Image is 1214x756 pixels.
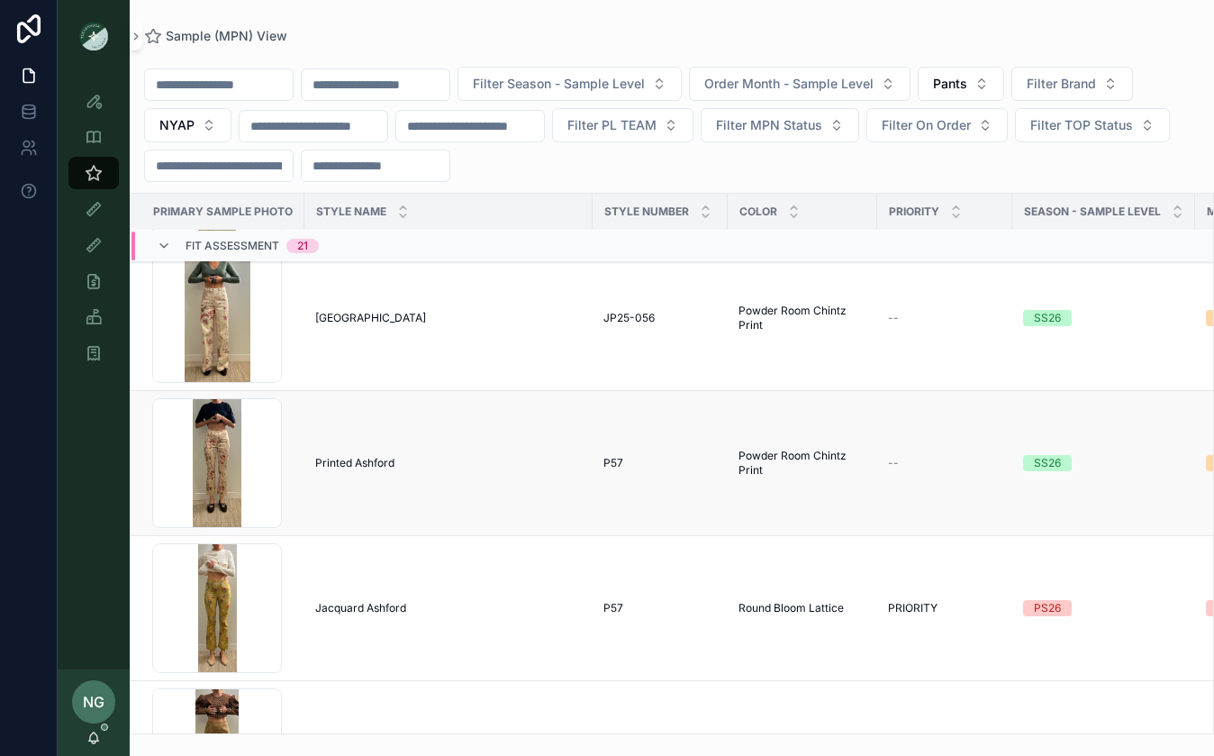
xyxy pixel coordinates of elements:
button: Select Button [701,108,859,142]
span: PRIORITY [889,205,939,219]
button: Select Button [552,108,693,142]
div: 21 [297,239,308,253]
span: NG [83,691,104,713]
a: Sample (MPN) View [144,27,287,45]
span: -- [888,456,899,470]
span: Fit Assessment [186,239,279,253]
span: Filter PL TEAM [567,116,657,134]
button: Select Button [458,67,682,101]
span: Filter Season - Sample Level [473,75,645,93]
span: [GEOGRAPHIC_DATA] [315,311,426,325]
a: Jacquard Ashford [315,601,582,615]
div: SS26 [1034,310,1061,326]
a: Powder Room Chintz Print [738,449,866,478]
span: JP25-056 [603,311,655,325]
span: Style Name [316,205,386,219]
a: Powder Room Chintz Print [738,304,866,332]
span: PRIMARY SAMPLE PHOTO [153,205,293,219]
a: [GEOGRAPHIC_DATA] [315,311,582,325]
a: SS26 [1023,455,1184,471]
span: Style Number [604,205,689,219]
span: Jacquard Ashford [315,601,406,615]
span: Round Bloom Lattice [738,601,844,615]
button: Select Button [144,108,231,142]
span: Season - Sample Level [1024,205,1161,219]
a: P57 [603,601,717,615]
span: Filter Brand [1027,75,1096,93]
span: Color [739,205,777,219]
span: Filter TOP Status [1030,116,1133,134]
a: Printed Ashford [315,456,582,470]
button: Select Button [918,67,1004,101]
span: Printed Ashford [315,456,394,470]
a: JP25-056 [603,311,717,325]
img: App logo [79,22,108,50]
a: P57 [603,456,717,470]
a: PRIORITY [888,601,1001,615]
a: PS26 [1023,600,1184,616]
span: Filter On Order [882,116,971,134]
span: P57 [603,456,623,470]
span: Order Month - Sample Level [704,75,874,93]
a: -- [888,311,1001,325]
button: Select Button [1015,108,1170,142]
span: P57 [603,601,623,615]
span: -- [888,311,899,325]
a: SS26 [1023,310,1184,326]
button: Select Button [689,67,910,101]
span: PRIORITY [888,601,938,615]
span: Filter MPN Status [716,116,822,134]
a: Round Bloom Lattice [738,601,866,615]
button: Select Button [1011,67,1133,101]
span: Pants [933,75,967,93]
div: SS26 [1034,455,1061,471]
button: Select Button [866,108,1008,142]
div: PS26 [1034,600,1061,616]
div: scrollable content [58,72,130,393]
span: Sample (MPN) View [166,27,287,45]
span: NYAP [159,116,195,134]
a: -- [888,456,1001,470]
